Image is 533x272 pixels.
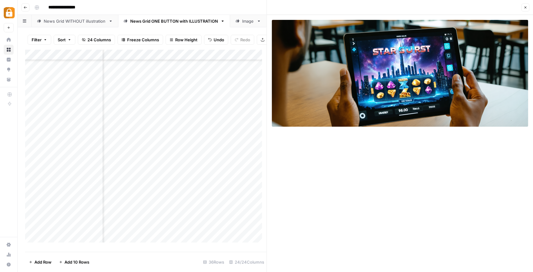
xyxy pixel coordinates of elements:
[4,260,14,270] button: Help + Support
[240,37,250,43] span: Redo
[4,7,15,18] img: Adzz Logo
[118,35,163,45] button: Freeze Columns
[55,257,93,267] button: Add 10 Rows
[118,15,230,27] a: News Grid ONE BUTTON with ILLUSTRATION
[175,37,198,43] span: Row Height
[34,259,51,265] span: Add Row
[201,257,227,267] div: 36 Rows
[4,75,14,84] a: Your Data
[4,55,14,65] a: Insights
[204,35,228,45] button: Undo
[166,35,202,45] button: Row Height
[230,15,266,27] a: Image
[4,35,14,45] a: Home
[32,37,42,43] span: Filter
[44,18,106,24] div: News Grid WITHOUT illustration
[28,35,51,45] button: Filter
[231,35,254,45] button: Redo
[272,20,528,127] img: Row/Cell
[4,240,14,250] a: Settings
[25,257,55,267] button: Add Row
[214,37,224,43] span: Undo
[4,65,14,75] a: Opportunities
[130,18,218,24] div: News Grid ONE BUTTON with ILLUSTRATION
[54,35,75,45] button: Sort
[64,259,89,265] span: Add 10 Rows
[58,37,66,43] span: Sort
[87,37,111,43] span: 24 Columns
[4,5,14,20] button: Workspace: Adzz
[257,35,292,45] button: Export CSV
[4,45,14,55] a: Browse
[32,15,118,27] a: News Grid WITHOUT illustration
[127,37,159,43] span: Freeze Columns
[227,257,267,267] div: 24/24 Columns
[78,35,115,45] button: 24 Columns
[242,18,254,24] div: Image
[4,250,14,260] a: Usage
